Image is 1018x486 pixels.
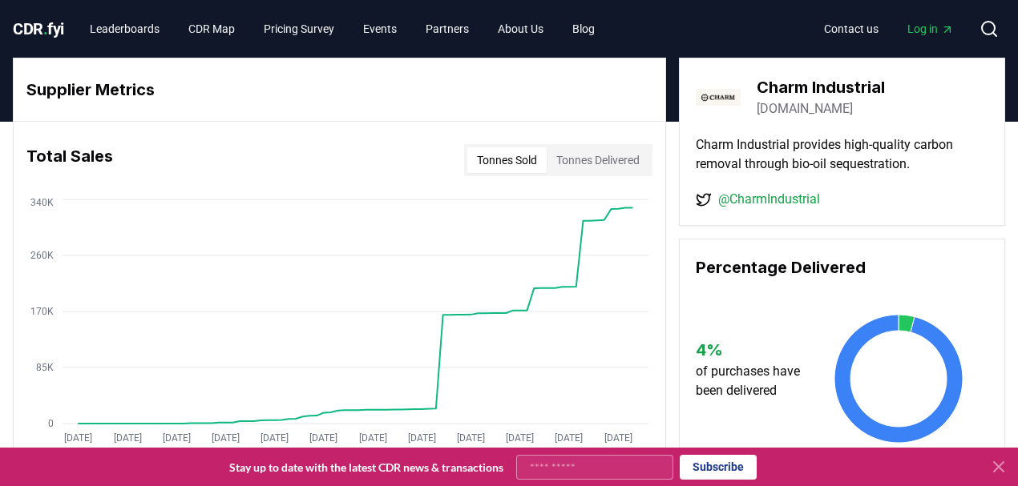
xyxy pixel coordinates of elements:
a: Leaderboards [77,14,172,43]
tspan: [DATE] [359,432,387,444]
tspan: 85K [36,362,54,373]
a: CDR Map [176,14,248,43]
tspan: [DATE] [506,432,534,444]
tspan: [DATE] [212,432,240,444]
tspan: [DATE] [64,432,92,444]
p: of purchases have been delivered [696,362,810,400]
a: Events [350,14,410,43]
h3: 4 % [696,338,810,362]
button: Tonnes Sold [467,147,547,173]
tspan: [DATE] [408,432,436,444]
h3: Charm Industrial [757,75,885,99]
tspan: [DATE] [114,432,142,444]
span: Log in [907,21,954,37]
a: About Us [485,14,556,43]
h3: Supplier Metrics [26,78,652,102]
a: Contact us [811,14,891,43]
tspan: 0 [48,418,54,429]
tspan: [DATE] [309,432,337,444]
p: Charm Industrial provides high-quality carbon removal through bio-oil sequestration. [696,135,988,174]
a: Pricing Survey [251,14,347,43]
tspan: 170K [30,306,54,317]
a: Partners [413,14,482,43]
tspan: [DATE] [604,432,632,444]
span: CDR fyi [13,19,64,38]
tspan: 340K [30,197,54,208]
tspan: [DATE] [457,432,485,444]
span: . [43,19,48,38]
a: Blog [559,14,608,43]
tspan: [DATE] [555,432,584,444]
h3: Percentage Delivered [696,255,988,279]
tspan: 260K [30,250,54,261]
nav: Main [77,14,608,43]
button: Tonnes Delivered [547,147,649,173]
tspan: [DATE] [163,432,191,444]
a: CDR.fyi [13,18,64,40]
a: Log in [895,14,967,43]
img: Charm Industrial-logo [696,74,741,119]
a: @CharmIndustrial [718,190,820,209]
tspan: [DATE] [261,432,289,444]
nav: Main [811,14,967,43]
a: [DOMAIN_NAME] [757,99,853,118]
h3: Total Sales [26,144,113,176]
